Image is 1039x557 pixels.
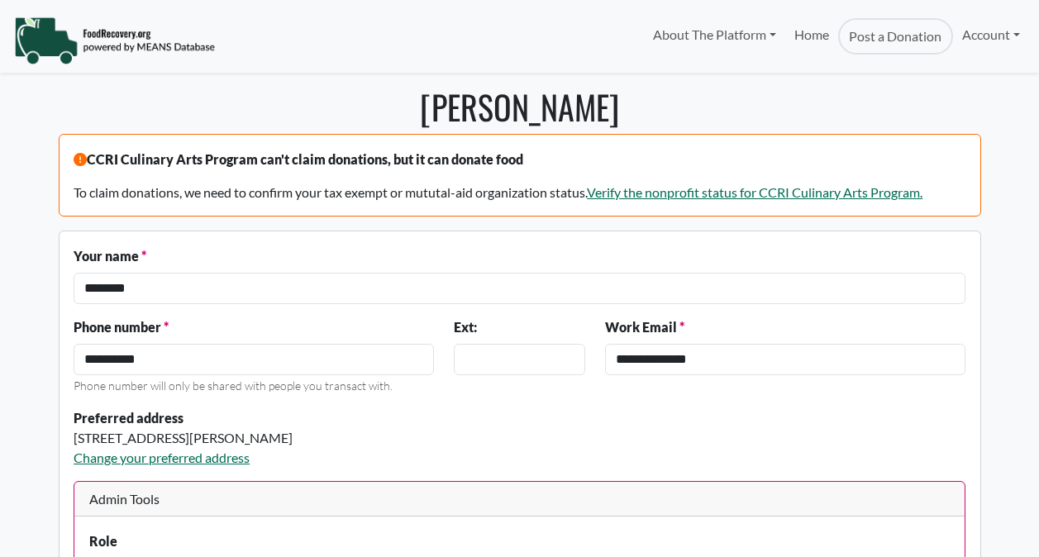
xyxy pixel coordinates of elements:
[643,18,784,51] a: About The Platform
[74,410,183,426] strong: Preferred address
[785,18,838,55] a: Home
[74,378,393,393] small: Phone number will only be shared with people you transact with.
[59,87,981,126] h1: [PERSON_NAME]
[74,428,585,448] div: [STREET_ADDRESS][PERSON_NAME]
[74,150,965,169] p: CCRI Culinary Arts Program can't claim donations, but it can donate food
[838,18,952,55] a: Post a Donation
[74,317,169,337] label: Phone number
[89,531,117,551] label: Role
[14,16,215,65] img: NavigationLogo_FoodRecovery-91c16205cd0af1ed486a0f1a7774a6544ea792ac00100771e7dd3ec7c0e58e41.png
[454,317,477,337] label: Ext:
[74,246,146,266] label: Your name
[605,317,684,337] label: Work Email
[74,183,965,202] p: To claim donations, we need to confirm your tax exempt or mututal-aid organization status.
[74,482,965,517] div: Admin Tools
[953,18,1029,51] a: Account
[74,450,250,465] a: Change your preferred address
[587,184,922,200] a: Verify the nonprofit status for CCRI Culinary Arts Program.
